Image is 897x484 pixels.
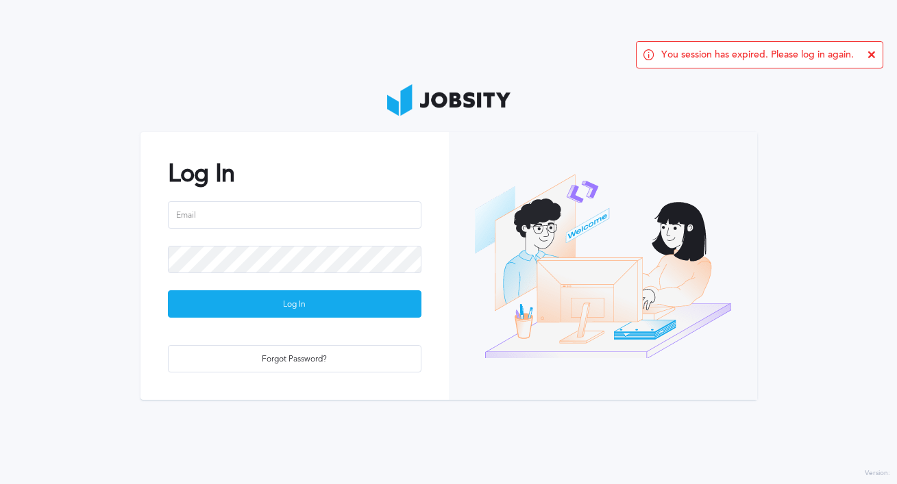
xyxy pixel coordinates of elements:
span: You session has expired. Please log in again. [661,49,854,60]
h2: Log In [168,160,421,188]
button: Forgot Password? [168,345,421,372]
input: Email [168,201,421,229]
div: Forgot Password? [169,346,421,373]
button: Log In [168,290,421,318]
label: Version: [865,470,890,478]
div: Log In [169,291,421,318]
